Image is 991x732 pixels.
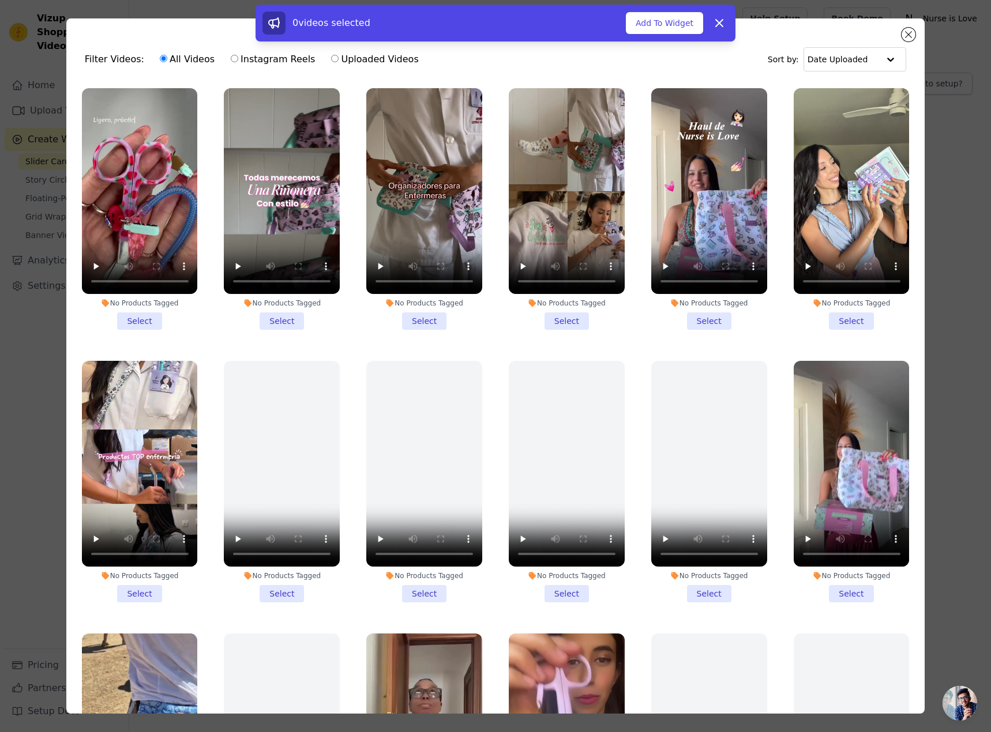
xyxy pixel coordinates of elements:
[768,47,907,71] div: Sort by:
[230,52,316,67] label: Instagram Reels
[509,299,625,308] div: No Products Tagged
[651,571,767,580] div: No Products Tagged
[651,299,767,308] div: No Products Tagged
[794,299,910,308] div: No Products Tagged
[159,52,215,67] label: All Videos
[626,12,703,34] button: Add To Widget
[794,571,910,580] div: No Products Tagged
[331,52,419,67] label: Uploaded Videos
[224,299,340,308] div: No Products Tagged
[82,571,198,580] div: No Products Tagged
[82,299,198,308] div: No Products Tagged
[943,686,977,720] a: Chat abierto
[292,17,370,28] span: 0 videos selected
[224,571,340,580] div: No Products Tagged
[85,46,425,73] div: Filter Videos:
[366,571,482,580] div: No Products Tagged
[366,299,482,308] div: No Products Tagged
[509,571,625,580] div: No Products Tagged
